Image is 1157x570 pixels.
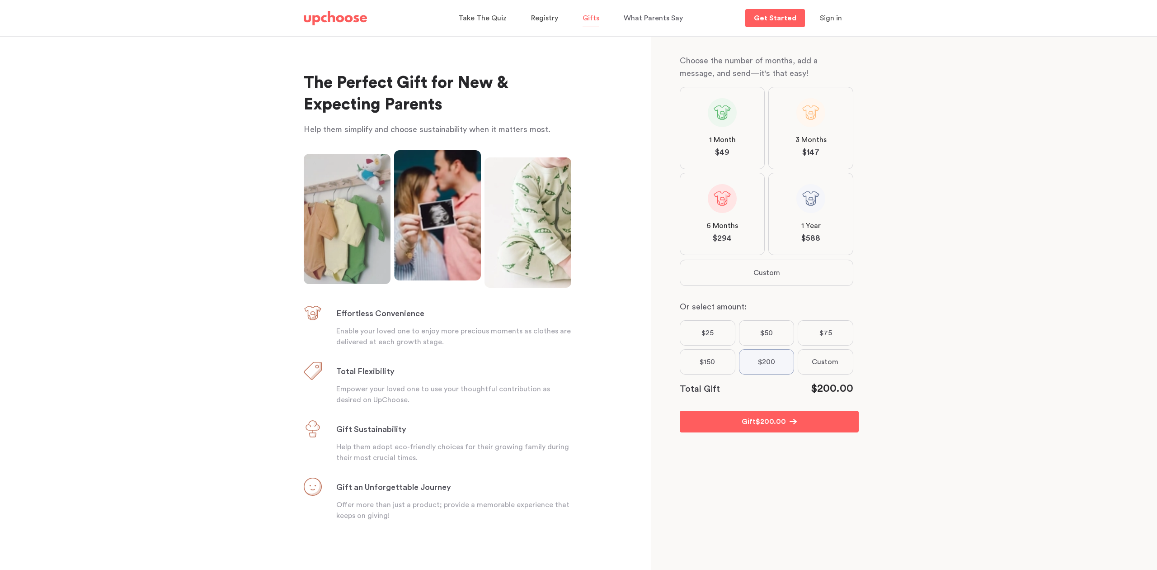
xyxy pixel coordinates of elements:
span: 3 Months [795,134,827,145]
img: Colorful organic cotton baby bodysuits hanging on a rack [304,154,390,284]
span: 1 Year [801,220,821,231]
a: Take The Quiz [458,9,509,27]
div: $ 200.00 [811,382,853,396]
label: $200 [739,349,795,375]
h3: Effortless Convenience [336,309,424,319]
a: UpChoose [304,9,367,28]
img: Expecting parents showing a scan of their upcoming baby [394,150,481,280]
label: $50 [739,320,795,346]
a: Registry [531,9,561,27]
p: Gift [742,416,756,427]
span: Gifts [583,14,599,22]
img: baby wearing adorable romper from UpChoose [484,157,571,288]
button: Custom [680,260,853,285]
h1: The Perfect Gift for New & Expecting Parents [304,72,571,116]
label: $75 [798,320,853,346]
span: $ 588 [801,233,820,244]
span: $ 294 [713,233,732,244]
h3: Gift an Unforgettable Journey [336,482,451,493]
p: Enable your loved one to enjoy more precious moments as clothes are delivered at each growth stage. [336,326,571,347]
h3: Gift Sustainability [336,424,406,435]
img: Total Flexibility [304,362,322,380]
span: 1 Month [709,134,736,145]
img: UpChoose [304,11,367,25]
h3: Total Flexibility [336,366,395,377]
p: Or select amount: [680,300,853,313]
img: Effortless Convenience [304,304,322,322]
span: What Parents Say [624,14,683,22]
a: Get Started [745,9,805,27]
p: Help them adopt eco-friendly choices for their growing family during their most crucial times. [336,442,571,463]
span: Sign in [820,14,842,22]
a: Gifts [583,9,602,27]
span: Registry [531,14,558,22]
p: Offer more than just a product; provide a memorable experience that keeps on giving! [336,499,571,521]
label: $25 [680,320,735,346]
span: Help them simplify and choose sustainability when it matters most. [304,125,550,133]
p: Empower your loved one to use your thoughtful contribution as desired on UpChoose. [336,384,571,405]
button: Gift$200.00 [680,411,859,432]
a: What Parents Say [624,9,686,27]
img: The Gift of Sustainability [304,420,322,438]
p: Get Started [754,14,796,22]
button: Sign in [809,9,853,27]
span: $ 200.00 [756,416,786,427]
p: Total Gift [680,382,720,396]
span: Take The Quiz [458,14,507,22]
span: Choose the number of months, add a message, and send—it's that easy! [680,57,818,77]
span: $ 49 [715,147,729,158]
span: 6 Months [706,220,738,231]
label: $150 [680,349,735,375]
span: Custom [812,356,838,367]
span: $ 147 [802,147,819,158]
img: Gift an Unforgettable Journey [304,478,322,496]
